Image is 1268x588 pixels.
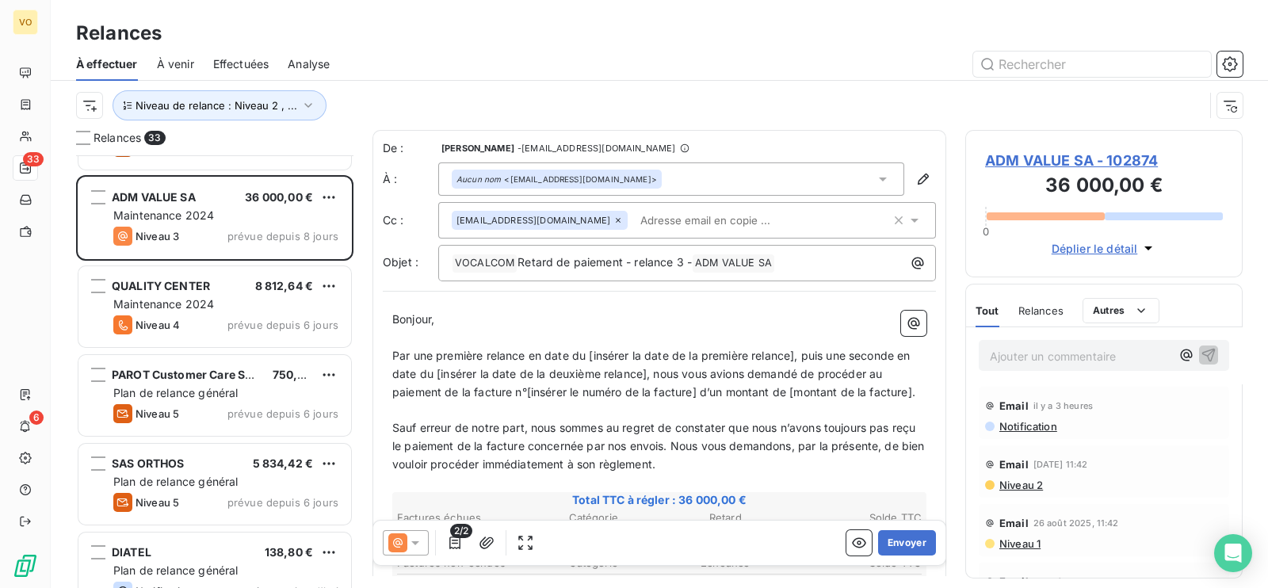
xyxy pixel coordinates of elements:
[660,510,791,526] th: Retard
[383,140,438,156] span: De :
[213,56,269,72] span: Effectuées
[456,174,657,185] div: <[EMAIL_ADDRESS][DOMAIN_NAME]>
[288,56,330,72] span: Analyse
[113,386,238,399] span: Plan de relance général
[985,171,1223,203] h3: 36 000,00 €
[1214,534,1252,572] div: Open Intercom Messenger
[999,575,1029,588] span: Email
[253,456,314,470] span: 5 834,42 €
[113,208,214,222] span: Maintenance 2024
[255,279,314,292] span: 8 812,64 €
[634,208,817,232] input: Adresse email en copie ...
[985,150,1223,171] span: ADM VALUE SA - 102874
[518,255,692,269] span: Retard de paiement - relance 3 -
[999,399,1029,412] span: Email
[76,19,162,48] h3: Relances
[383,255,418,269] span: Objet :
[976,304,999,317] span: Tout
[112,368,285,381] span: PAROT Customer Care Services
[998,479,1043,491] span: Niveau 2
[227,319,338,331] span: prévue depuis 6 jours
[518,143,675,153] span: - [EMAIL_ADDRESS][DOMAIN_NAME]
[113,90,327,120] button: Niveau de relance : Niveau 2 , ...
[273,368,320,381] span: 750,31 €
[999,458,1029,471] span: Email
[998,420,1057,433] span: Notification
[265,545,313,559] span: 138,80 €
[13,553,38,578] img: Logo LeanPay
[76,56,138,72] span: À effectuer
[136,496,179,509] span: Niveau 5
[157,56,194,72] span: À venir
[112,279,210,292] span: QUALITY CENTER
[1033,460,1088,469] span: [DATE] 11:42
[1033,518,1119,528] span: 26 août 2025, 11:42
[456,174,501,185] em: Aucun nom
[227,230,338,242] span: prévue depuis 8 jours
[1018,304,1064,317] span: Relances
[29,410,44,425] span: 6
[136,230,179,242] span: Niveau 3
[878,530,936,556] button: Envoyer
[450,524,472,538] span: 2/2
[112,190,196,204] span: ADM VALUE SA
[94,130,141,146] span: Relances
[113,475,238,488] span: Plan de relance général
[1033,577,1121,586] span: 22 août 2025, 08:51
[395,492,924,508] span: Total TTC à régler : 36 000,00 €
[136,319,180,331] span: Niveau 4
[245,190,313,204] span: 36 000,00 €
[144,131,165,145] span: 33
[112,456,185,470] span: SAS ORTHOS
[392,421,928,471] span: Sauf erreur de notre part, nous sommes au regret de constater que nous n’avons toujours pas reçu ...
[973,52,1211,77] input: Rechercher
[113,563,238,577] span: Plan de relance général
[693,254,774,273] span: ADM VALUE SA
[1052,240,1138,257] span: Déplier le détail
[227,407,338,420] span: prévue depuis 6 jours
[392,349,915,399] span: Par une première relance en date du [insérer la date de la première relance], puis une seconde en...
[1033,401,1093,410] span: il y a 3 heures
[999,517,1029,529] span: Email
[76,155,353,588] div: grid
[998,537,1041,550] span: Niveau 1
[1083,298,1159,323] button: Autres
[227,496,338,509] span: prévue depuis 6 jours
[383,212,438,228] label: Cc :
[392,312,434,326] span: Bonjour,
[136,99,297,112] span: Niveau de relance : Niveau 2 , ...
[453,254,517,273] span: VOCALCOM
[113,297,214,311] span: Maintenance 2024
[383,171,438,187] label: À :
[792,510,923,526] th: Solde TTC
[1047,239,1162,258] button: Déplier le détail
[136,407,179,420] span: Niveau 5
[529,510,659,526] th: Catégorie
[396,510,527,526] th: Factures échues
[456,216,610,225] span: [EMAIL_ADDRESS][DOMAIN_NAME]
[441,143,514,153] span: [PERSON_NAME]
[13,10,38,35] div: VO
[23,152,44,166] span: 33
[983,225,989,238] span: 0
[112,545,151,559] span: DIATEL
